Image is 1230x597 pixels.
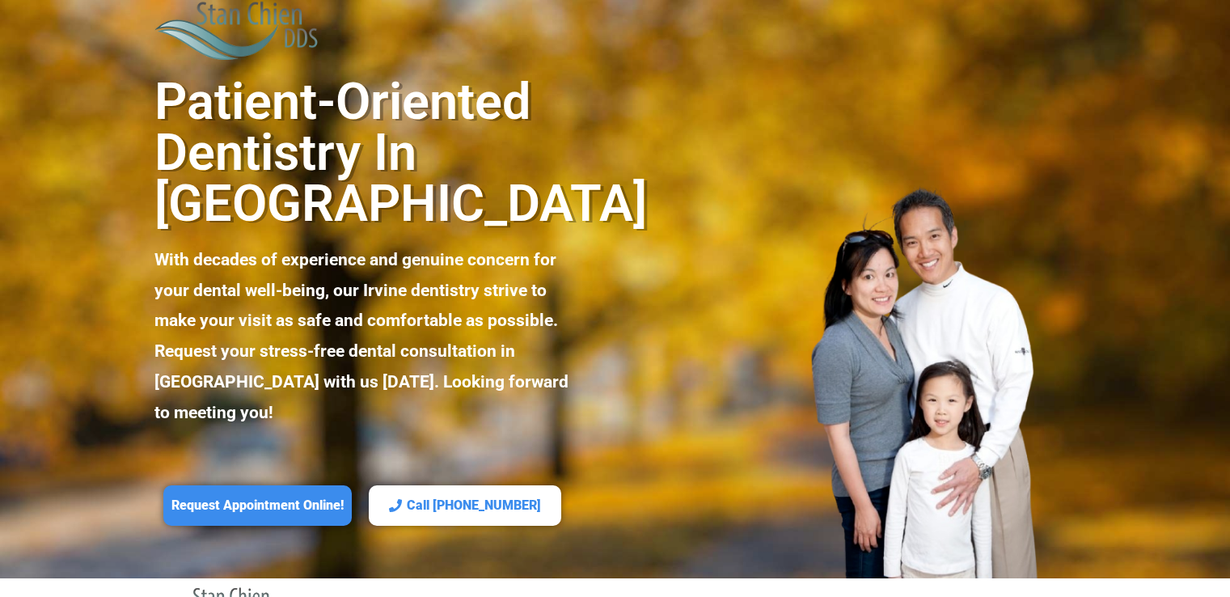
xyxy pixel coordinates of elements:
h2: Patient-Oriented Dentistry in [GEOGRAPHIC_DATA] [154,76,569,229]
a: Call [PHONE_NUMBER] [369,485,561,527]
span: Call [PHONE_NUMBER] [407,497,541,514]
p: With decades of experience and genuine concern for your dental well-being, our Irvine dentistry s... [154,245,569,429]
a: Request Appointment Online! [163,485,352,527]
span: Request Appointment Online! [171,497,344,514]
